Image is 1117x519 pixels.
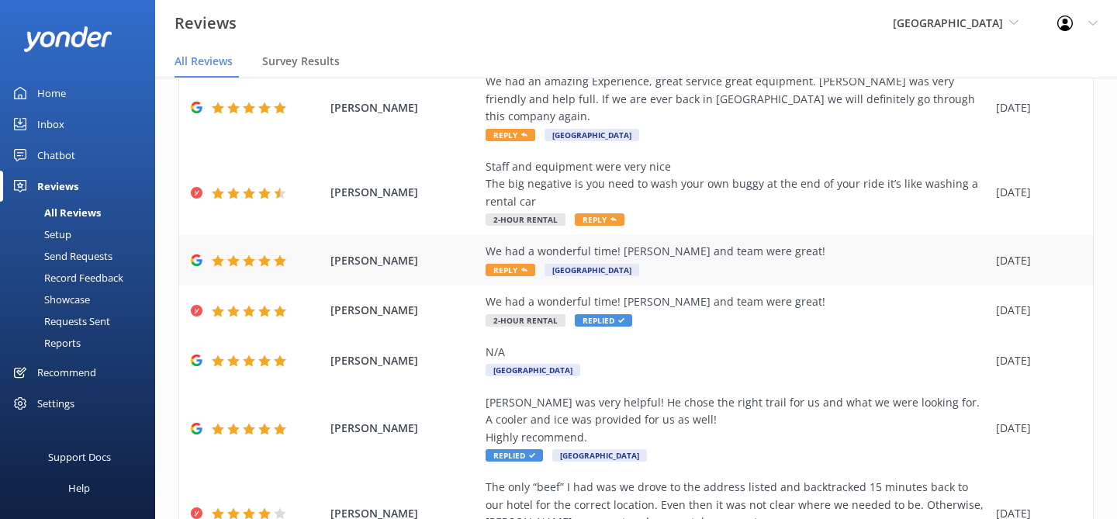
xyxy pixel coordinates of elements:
div: We had a wonderful time! [PERSON_NAME] and team were great! [486,243,988,260]
div: Record Feedback [9,267,123,289]
span: 2-Hour Rental [486,213,565,226]
div: [PERSON_NAME] was very helpful! He chose the right trail for us and what we were looking for. A c... [486,394,988,446]
div: Requests Sent [9,310,110,332]
a: All Reviews [9,202,155,223]
div: Setup [9,223,71,245]
a: Requests Sent [9,310,155,332]
a: Record Feedback [9,267,155,289]
span: [GEOGRAPHIC_DATA] [486,364,580,376]
div: Showcase [9,289,90,310]
h3: Reviews [175,11,237,36]
div: Staff and equipment were very nice The big negative is you need to wash your own buggy at the end... [486,158,988,210]
span: [GEOGRAPHIC_DATA] [545,264,639,276]
div: All Reviews [9,202,101,223]
div: N/A [486,344,988,361]
span: [GEOGRAPHIC_DATA] [552,449,647,462]
span: 2-Hour Rental [486,314,565,327]
span: Reply [575,213,624,226]
span: [GEOGRAPHIC_DATA] [893,16,1003,30]
div: Help [68,472,90,503]
div: [DATE] [996,302,1074,319]
span: [PERSON_NAME] [330,99,478,116]
span: Replied [575,314,632,327]
span: [GEOGRAPHIC_DATA] [545,129,639,141]
div: Send Requests [9,245,112,267]
span: [PERSON_NAME] [330,184,478,201]
span: All Reviews [175,54,233,69]
span: [PERSON_NAME] [330,352,478,369]
div: Recommend [37,357,96,388]
span: [PERSON_NAME] [330,302,478,319]
div: Settings [37,388,74,419]
div: Chatbot [37,140,75,171]
a: Showcase [9,289,155,310]
div: Reviews [37,171,78,202]
div: Home [37,78,66,109]
a: Setup [9,223,155,245]
div: [DATE] [996,184,1074,201]
span: [PERSON_NAME] [330,420,478,437]
div: [DATE] [996,252,1074,269]
div: Support Docs [48,441,111,472]
span: Replied [486,449,543,462]
div: [DATE] [996,352,1074,369]
div: Reports [9,332,81,354]
span: Reply [486,264,535,276]
a: Send Requests [9,245,155,267]
div: [DATE] [996,99,1074,116]
span: Reply [486,129,535,141]
div: [DATE] [996,420,1074,437]
span: Survey Results [262,54,340,69]
span: [PERSON_NAME] [330,252,478,269]
a: Reports [9,332,155,354]
div: Inbox [37,109,64,140]
img: yonder-white-logo.png [23,26,112,52]
div: We had a wonderful time! [PERSON_NAME] and team were great! [486,293,988,310]
div: We had an amazing Experience, great service great equipment. [PERSON_NAME] was very friendly and ... [486,73,988,125]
